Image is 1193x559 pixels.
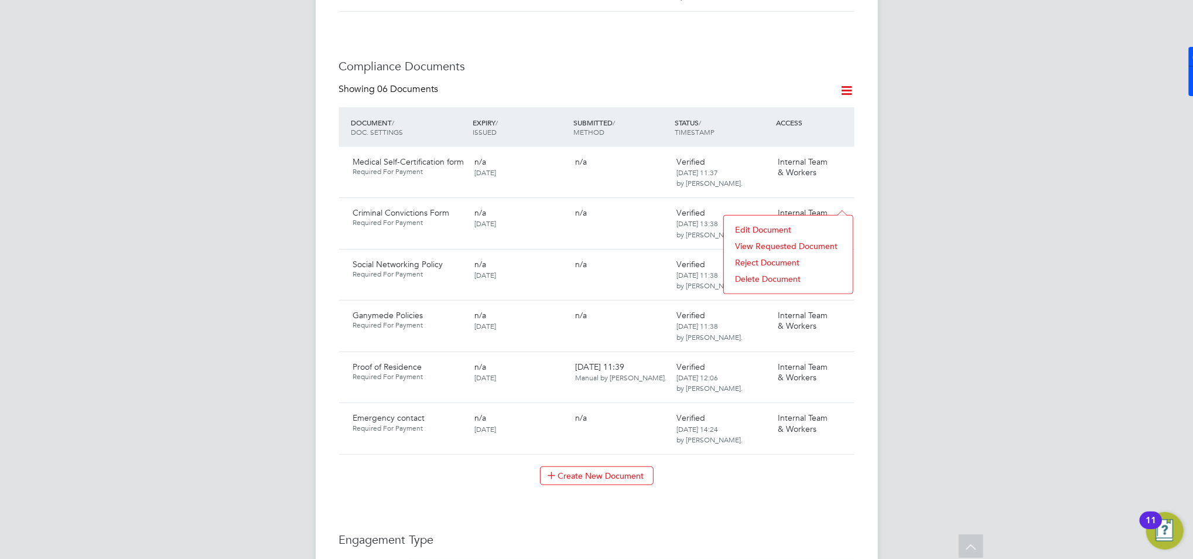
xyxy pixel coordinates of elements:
[474,310,486,321] span: n/a
[1146,512,1184,550] button: Open Resource Center, 11 new notifications
[778,310,828,331] span: Internal Team & Workers
[339,83,441,96] div: Showing
[378,83,439,95] span: 06 Documents
[730,254,847,271] li: Reject Document
[730,221,847,238] li: Edit Document
[348,112,470,142] div: DOCUMENT
[353,413,425,423] span: Emergency contact
[676,270,743,290] span: [DATE] 11:38 by [PERSON_NAME].
[576,373,667,382] span: Manual by [PERSON_NAME].
[474,168,496,177] span: [DATE]
[730,238,847,254] li: View Requested Document
[474,321,496,330] span: [DATE]
[474,270,496,279] span: [DATE]
[773,112,854,133] div: ACCESS
[495,118,498,127] span: /
[676,207,705,218] span: Verified
[576,310,587,321] span: n/a
[676,219,743,238] span: [DATE] 13:38 by [PERSON_NAME].
[474,207,486,218] span: n/a
[351,127,404,137] span: DOC. SETTINGS
[576,156,587,167] span: n/a
[676,321,743,341] span: [DATE] 11:38 by [PERSON_NAME].
[676,259,705,270] span: Verified
[571,112,672,142] div: SUBMITTED
[353,310,423,321] span: Ganymede Policies
[470,112,571,142] div: EXPIRY
[730,271,847,287] li: Delete Document
[474,373,496,382] span: [DATE]
[474,362,486,372] span: n/a
[676,362,705,372] span: Verified
[339,59,854,74] h3: Compliance Documents
[1146,520,1156,536] div: 11
[676,310,705,321] span: Verified
[353,321,465,330] span: Required For Payment
[778,413,828,434] span: Internal Team & Workers
[576,207,587,218] span: n/a
[473,127,497,137] span: ISSUED
[576,362,667,383] span: [DATE] 11:39
[474,413,486,423] span: n/a
[676,156,705,167] span: Verified
[474,424,496,434] span: [DATE]
[778,156,828,178] span: Internal Team & Workers
[778,207,828,229] span: Internal Team & Workers
[353,270,465,279] span: Required For Payment
[392,118,395,127] span: /
[676,373,743,393] span: [DATE] 12:06 by [PERSON_NAME].
[474,156,486,167] span: n/a
[576,259,587,270] span: n/a
[676,168,743,188] span: [DATE] 11:37 by [PERSON_NAME].
[353,207,450,218] span: Criminal Convictions Form
[676,424,743,444] span: [DATE] 14:24 by [PERSON_NAME].
[353,167,465,176] span: Required For Payment
[353,362,422,372] span: Proof of Residence
[540,466,654,485] button: Create New Document
[699,118,701,127] span: /
[353,218,465,227] span: Required For Payment
[353,372,465,381] span: Required For Payment
[353,156,464,167] span: Medical Self-Certification form
[353,259,443,270] span: Social Networking Policy
[672,112,773,142] div: STATUS
[613,118,616,127] span: /
[778,362,828,383] span: Internal Team & Workers
[474,259,486,270] span: n/a
[353,424,465,433] span: Required For Payment
[339,532,854,547] h3: Engagement Type
[576,413,587,423] span: n/a
[474,219,496,228] span: [DATE]
[574,127,605,137] span: METHOD
[675,127,715,137] span: TIMESTAMP
[676,413,705,423] span: Verified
